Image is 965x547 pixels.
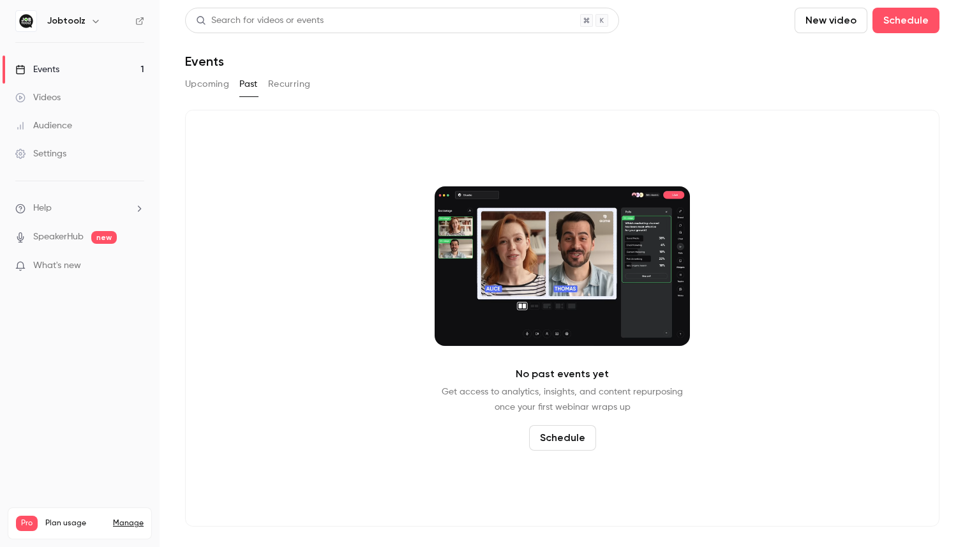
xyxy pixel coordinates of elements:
iframe: Noticeable Trigger [129,260,144,272]
span: Help [33,202,52,215]
div: Settings [15,147,66,160]
button: Schedule [529,425,596,451]
h1: Events [185,54,224,69]
button: New video [795,8,867,33]
button: Recurring [268,74,311,94]
h6: Jobtoolz [47,15,86,27]
span: What's new [33,259,81,273]
span: Plan usage [45,518,105,528]
button: Past [239,74,258,94]
p: No past events yet [516,366,609,382]
a: SpeakerHub [33,230,84,244]
span: Pro [16,516,38,531]
li: help-dropdown-opener [15,202,144,215]
span: new [91,231,117,244]
button: Upcoming [185,74,229,94]
div: Events [15,63,59,76]
img: Jobtoolz [16,11,36,31]
div: Audience [15,119,72,132]
div: Videos [15,91,61,104]
div: Search for videos or events [196,14,324,27]
p: Get access to analytics, insights, and content repurposing once your first webinar wraps up [442,384,683,415]
a: Manage [113,518,144,528]
button: Schedule [872,8,939,33]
